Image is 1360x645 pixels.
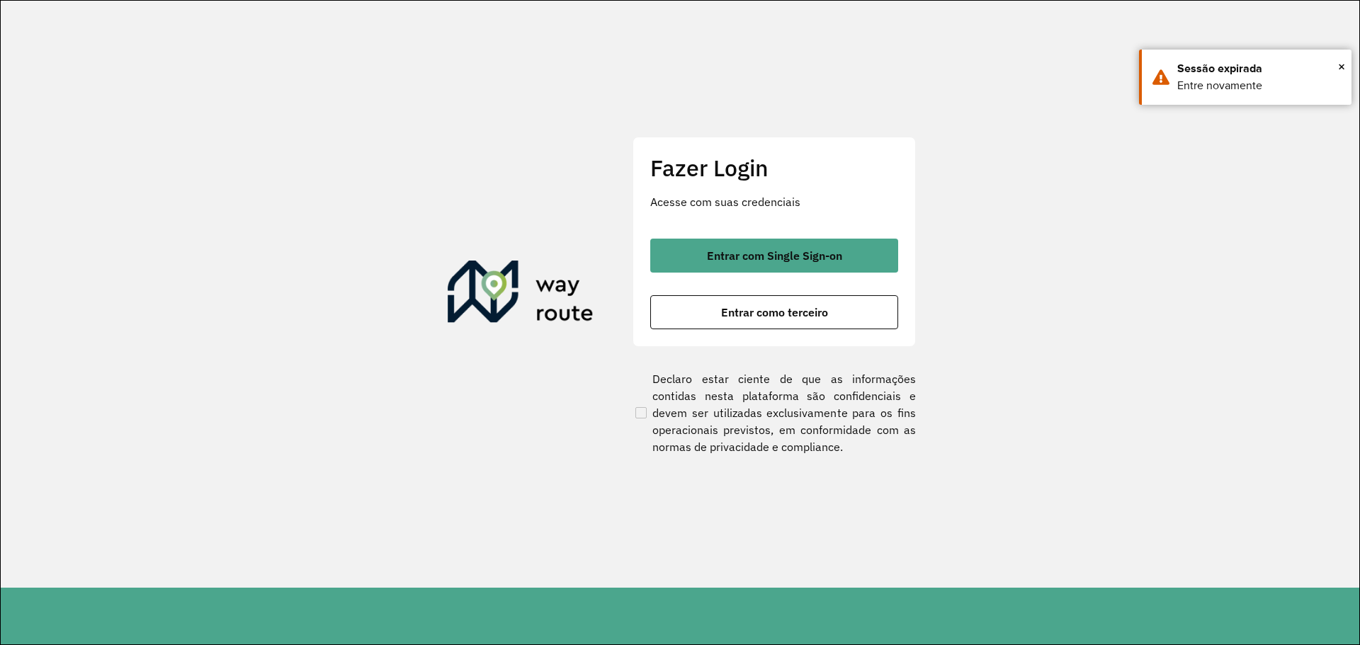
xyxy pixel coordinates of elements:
span: × [1338,56,1345,77]
span: Entrar como terceiro [721,307,828,318]
img: Roteirizador AmbevTech [448,261,594,329]
div: Entre novamente [1177,77,1341,94]
span: Entrar com Single Sign-on [707,250,842,261]
button: button [650,295,898,329]
button: Close [1338,56,1345,77]
h2: Fazer Login [650,154,898,181]
p: Acesse com suas credenciais [650,193,898,210]
div: Sessão expirada [1177,60,1341,77]
label: Declaro estar ciente de que as informações contidas nesta plataforma são confidenciais e devem se... [633,370,916,455]
button: button [650,239,898,273]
